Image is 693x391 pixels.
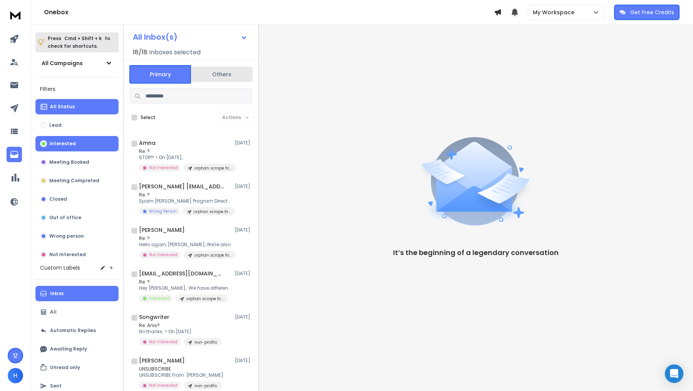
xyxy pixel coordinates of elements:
[35,117,119,133] button: Lead
[50,364,80,371] p: Unread only
[149,165,177,171] p: Not Interested
[194,339,217,345] p: non-profits
[194,209,231,215] p: orphan scrape first 1k
[35,286,119,301] button: Inbox
[35,136,119,151] button: Interested
[139,270,224,277] h1: [EMAIL_ADDRESS][DOMAIN_NAME]
[139,226,185,234] h1: [PERSON_NAME]
[235,183,252,190] p: [DATE]
[149,252,177,258] p: Not Interested
[235,227,252,233] p: [DATE]
[139,366,224,372] p: UNSUBSCRIBE
[139,192,231,198] p: Re: ?
[191,66,253,83] button: Others
[35,323,119,338] button: Automatic Replies
[49,215,81,221] p: Out of office
[139,329,222,335] p: No thanks. > On [DATE]
[141,114,156,121] label: Select
[8,368,23,383] button: H
[186,296,223,302] p: orphan scrape first 1k
[35,99,119,114] button: All Status
[235,140,252,146] p: [DATE]
[235,314,252,320] p: [DATE]
[35,341,119,357] button: Awaiting Reply
[133,33,177,41] h1: All Inbox(s)
[35,84,119,94] h3: Filters
[35,191,119,207] button: Closed
[533,8,577,16] p: My Workspace
[149,48,201,57] h3: Inboxes selected
[35,247,119,262] button: Not Interested
[35,360,119,375] button: Unread only
[42,59,83,67] h1: All Campaigns
[393,247,559,258] p: It’s the beginning of a legendary conversation
[50,104,75,110] p: All Status
[235,270,252,277] p: [DATE]
[35,154,119,170] button: Meeting Booked
[49,196,67,202] p: Closed
[194,165,231,171] p: orphan scrape first 1k
[139,198,231,204] p: Spam [PERSON_NAME] Program Director
[235,357,252,364] p: [DATE]
[139,183,224,190] h1: [PERSON_NAME] [EMAIL_ADDRESS][DOMAIN_NAME]
[63,34,103,43] span: Cmd + Shift + k
[139,285,231,291] p: Hey [PERSON_NAME], We have different packages
[49,252,86,258] p: Not Interested
[49,122,62,128] p: Lead
[35,304,119,320] button: All
[49,141,76,147] p: Interested
[50,327,96,334] p: Automatic Replies
[194,383,217,389] p: non-profits
[139,313,169,321] h1: Songwriter
[50,346,87,352] p: Awaiting Reply
[8,8,23,22] img: logo
[139,322,222,329] p: Re: Anis?
[149,383,177,388] p: Not Interested
[665,364,683,383] div: Open Intercom Messenger
[35,210,119,225] button: Out of office
[129,65,191,84] button: Primary
[35,55,119,71] button: All Campaigns
[139,235,231,242] p: Re: ?
[194,252,231,258] p: orphan scrape first 1k
[40,264,80,272] h3: Custom Labels
[50,309,57,315] p: All
[630,8,674,16] p: Get Free Credits
[35,228,119,244] button: Wrong person
[149,339,177,345] p: Not Interested
[139,357,185,364] h1: [PERSON_NAME]
[133,48,147,57] span: 18 / 18
[35,173,119,188] button: Meeting Completed
[48,35,110,50] p: Press to check for shortcuts.
[139,242,231,248] p: Hello again, [PERSON_NAME], We're also
[49,159,89,165] p: Meeting Booked
[139,372,224,378] p: UNSUBSCRIBE From: [PERSON_NAME]:
[139,148,231,154] p: Re: ?
[127,29,254,45] button: All Inbox(s)
[50,290,64,297] p: Inbox
[149,208,177,214] p: Wrong Person
[149,295,169,301] p: Interested
[139,154,231,161] p: STOP!!! > On [DATE],
[139,279,231,285] p: Re: ?
[49,178,99,184] p: Meeting Completed
[50,383,62,389] p: Sent
[44,8,494,17] h1: Onebox
[614,5,680,20] button: Get Free Credits
[49,233,84,239] p: Wrong person
[139,139,156,147] h1: Amna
